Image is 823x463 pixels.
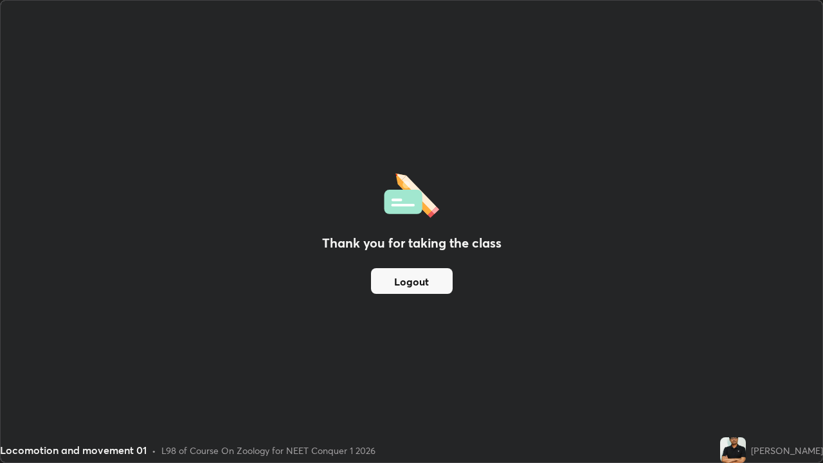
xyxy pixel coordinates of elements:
h2: Thank you for taking the class [322,233,502,253]
button: Logout [371,268,453,294]
img: offlineFeedback.1438e8b3.svg [384,169,439,218]
div: [PERSON_NAME] [751,444,823,457]
img: 949fdf8e776c44239d50da6cd554c825.jpg [720,437,746,463]
div: • [152,444,156,457]
div: L98 of Course On Zoology for NEET Conquer 1 2026 [161,444,375,457]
